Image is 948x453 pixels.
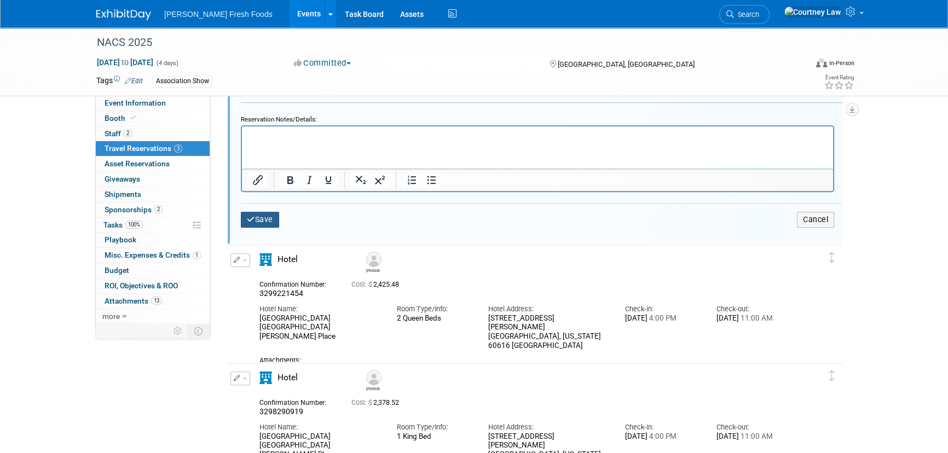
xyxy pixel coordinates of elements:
[96,202,210,217] a: Sponsorships2
[96,233,210,247] a: Playbook
[105,251,201,259] span: Misc. Expenses & Credits
[396,314,471,323] div: 2 Queen Beds
[351,172,370,188] button: Subscript
[93,33,790,53] div: NACS 2025
[105,98,166,107] span: Event Information
[154,205,163,213] span: 2
[124,129,132,137] span: 2
[96,96,210,111] a: Event Information
[96,263,210,278] a: Budget
[625,314,700,323] div: [DATE]
[169,324,188,338] td: Personalize Event Tab Strip
[96,156,210,171] a: Asset Reservations
[105,159,170,168] span: Asset Reservations
[829,370,835,381] i: Click and drag to move item
[105,175,140,183] span: Giveaways
[784,6,841,18] img: Courtney Law
[105,205,163,214] span: Sponsorships
[96,111,210,126] a: Booth
[96,294,210,309] a: Attachments13
[396,432,471,441] div: 1 King Bed
[153,75,212,87] div: Association Show
[716,304,791,314] div: Check-out:
[396,422,471,432] div: Room Type/Info:
[96,309,210,324] a: more
[96,75,143,88] td: Tags
[716,432,791,442] div: [DATE]
[648,432,677,440] span: 4:00 PM
[105,281,178,290] span: ROI, Objectives & ROO
[188,324,210,338] td: Toggle Event Tabs
[105,129,132,138] span: Staff
[829,252,835,263] i: Click and drag to move item
[351,399,373,406] span: Cost: $
[259,356,791,365] div: Attachments:
[105,235,136,244] span: Playbook
[105,190,141,199] span: Shipments
[96,141,210,156] a: Travel Reservations3
[259,371,272,384] i: Hotel
[739,314,773,322] span: 11:00 AM
[366,267,380,273] div: Dean Cipperley
[281,172,299,188] button: Bold
[351,281,373,288] span: Cost: $
[371,172,389,188] button: Superscript
[102,312,120,321] span: more
[829,59,854,67] div: In-Person
[96,57,154,67] span: [DATE] [DATE]
[648,314,677,322] span: 4:00 PM
[351,399,403,406] span: 2,378.52
[193,251,201,259] span: 1
[734,10,759,19] span: Search
[174,144,182,153] span: 3
[105,266,129,275] span: Budget
[366,370,381,385] img: Jonathan Airada
[300,172,319,188] button: Italic
[363,252,383,273] div: Dean Cipperley
[259,304,380,314] div: Hotel Name:
[125,220,143,229] span: 100%
[241,111,834,125] div: Reservation Notes/Details:
[96,248,210,263] a: Misc. Expenses & Credits1
[403,172,421,188] button: Numbered list
[422,172,441,188] button: Bullet list
[259,277,335,289] div: Confirmation Number:
[742,57,854,73] div: Event Format
[716,422,791,432] div: Check-out:
[259,253,272,266] i: Hotel
[151,297,162,305] span: 13
[248,172,267,188] button: Insert/edit link
[351,281,403,288] span: 2,425.48
[488,304,608,314] div: Hotel Address:
[719,5,770,24] a: Search
[259,407,303,416] span: 3298290919
[366,385,380,391] div: Jonathan Airada
[96,218,210,233] a: Tasks100%
[716,314,791,323] div: [DATE]
[164,10,273,19] span: [PERSON_NAME] Fresh Foods
[278,254,298,264] span: Hotel
[625,304,700,314] div: Check-in:
[259,314,380,341] div: [GEOGRAPHIC_DATA] [GEOGRAPHIC_DATA] [PERSON_NAME] Place
[105,144,182,153] span: Travel Reservations
[155,60,178,67] span: (4 days)
[319,172,338,188] button: Underline
[824,75,854,80] div: Event Rating
[488,314,608,351] div: [STREET_ADDRESS][PERSON_NAME] [GEOGRAPHIC_DATA], [US_STATE] 60616 [GEOGRAPHIC_DATA]
[105,297,162,305] span: Attachments
[625,432,700,442] div: [DATE]
[625,422,700,432] div: Check-in:
[363,370,383,391] div: Jonathan Airada
[96,187,210,202] a: Shipments
[797,212,834,228] button: Cancel
[278,373,298,382] span: Hotel
[242,126,833,169] iframe: Rich Text Area
[96,9,151,20] img: ExhibitDay
[396,304,471,314] div: Room Type/Info:
[105,114,138,123] span: Booth
[290,57,355,69] button: Committed
[241,212,279,228] button: Save
[259,289,303,298] span: 3299221454
[366,252,381,267] img: Dean Cipperley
